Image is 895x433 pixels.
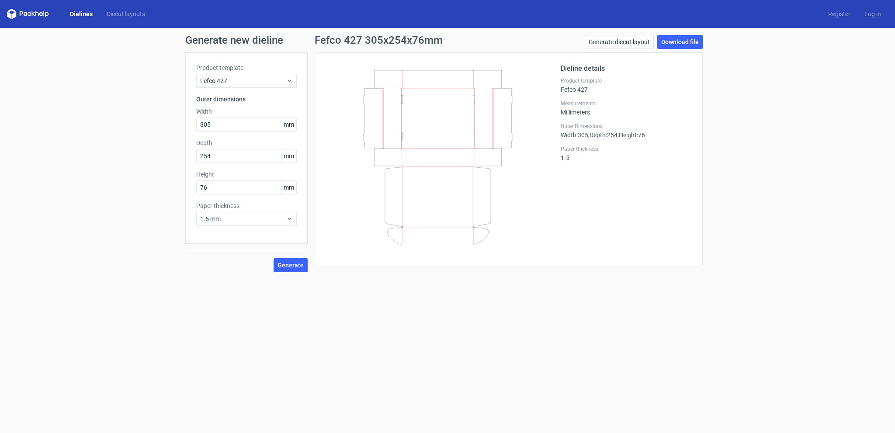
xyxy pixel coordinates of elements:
label: Measurements [561,100,692,107]
label: Product template [561,77,692,84]
div: 1.5 [561,145,692,161]
span: Width : 305 [561,132,588,139]
label: Outer Dimensions [561,123,692,130]
h1: Fefco 427 305x254x76mm [315,35,443,45]
span: mm [281,181,296,194]
a: Diecut layouts [100,10,152,18]
button: Generate [274,258,308,272]
h3: Outer dimensions [196,95,297,104]
label: Height [196,170,297,179]
label: Paper thickness [196,201,297,210]
label: Product template [196,63,297,72]
label: Paper thickness [561,145,692,152]
label: Width [196,107,297,116]
h1: Generate new dieline [185,35,710,45]
span: , Depth : 254 [588,132,617,139]
span: Fefco 427 [200,76,286,85]
label: Depth [196,139,297,147]
span: Generate [278,262,304,268]
a: Log in [857,10,888,18]
a: Download file [657,35,703,49]
div: Fefco 427 [561,77,692,93]
span: mm [281,118,296,131]
a: Dielines [63,10,100,18]
a: Generate diecut layout [585,35,654,49]
span: , Height : 76 [617,132,645,139]
a: Register [821,10,857,18]
span: mm [281,149,296,163]
div: Millimeters [561,100,692,116]
span: 1.5 mm [200,215,286,223]
h2: Dieline details [561,63,692,74]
